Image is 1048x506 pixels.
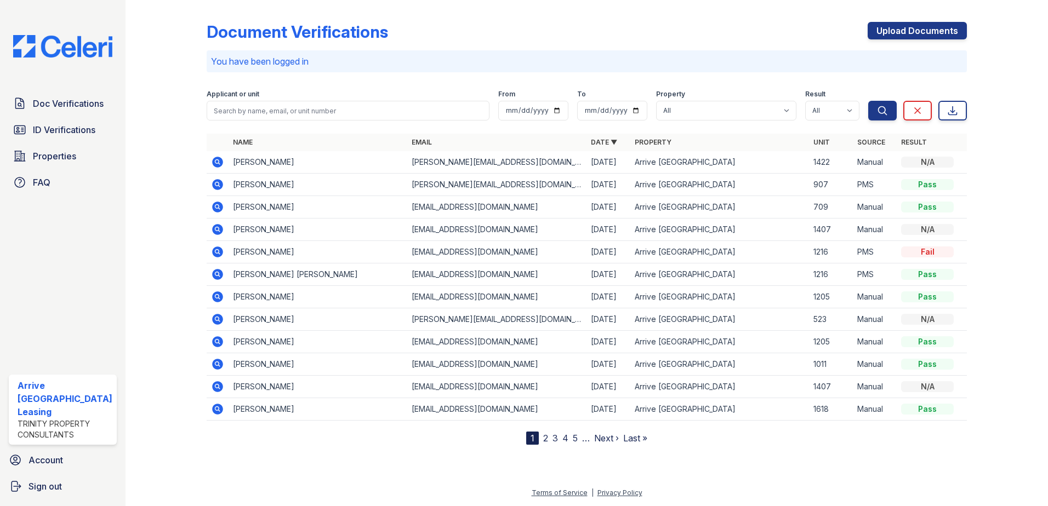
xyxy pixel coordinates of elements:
td: [PERSON_NAME] [229,174,408,196]
td: Arrive [GEOGRAPHIC_DATA] [630,241,810,263]
a: Last » [623,433,647,444]
td: [EMAIL_ADDRESS][DOMAIN_NAME] [407,376,586,398]
a: Next › [594,433,619,444]
td: 1618 [809,398,853,421]
td: Arrive [GEOGRAPHIC_DATA] [630,286,810,308]
a: Properties [9,145,117,167]
div: N/A [901,314,954,325]
td: [DATE] [586,353,630,376]
p: You have been logged in [211,55,963,68]
td: [PERSON_NAME] [229,376,408,398]
td: Arrive [GEOGRAPHIC_DATA] [630,174,810,196]
span: … [582,432,590,445]
a: Name [233,138,253,146]
a: FAQ [9,171,117,193]
td: PMS [853,263,897,286]
td: Manual [853,376,897,398]
a: ID Verifications [9,119,117,141]
div: Arrive [GEOGRAPHIC_DATA] Leasing [18,379,112,418]
td: [EMAIL_ADDRESS][DOMAIN_NAME] [407,196,586,219]
a: Date ▼ [591,138,617,146]
td: Manual [853,196,897,219]
td: [EMAIL_ADDRESS][DOMAIN_NAME] [407,241,586,263]
td: [PERSON_NAME] [229,353,408,376]
td: Manual [853,286,897,308]
td: [DATE] [586,241,630,263]
span: FAQ [33,176,50,189]
div: Pass [901,359,954,370]
a: Doc Verifications [9,93,117,114]
td: 1011 [809,353,853,376]
div: N/A [901,381,954,392]
td: [PERSON_NAME] [229,331,408,353]
span: ID Verifications [33,123,95,136]
a: 5 [573,433,578,444]
div: Pass [901,202,954,212]
td: Manual [853,353,897,376]
td: [DATE] [586,196,630,219]
div: Pass [901,269,954,280]
td: [DATE] [586,376,630,398]
a: Sign out [4,475,121,497]
span: Account [29,453,63,467]
td: [PERSON_NAME][EMAIL_ADDRESS][DOMAIN_NAME] [407,151,586,174]
td: 907 [809,174,853,196]
td: 709 [809,196,853,219]
td: [PERSON_NAME] [229,241,408,263]
td: [EMAIL_ADDRESS][DOMAIN_NAME] [407,353,586,376]
div: Pass [901,179,954,190]
td: Arrive [GEOGRAPHIC_DATA] [630,398,810,421]
div: N/A [901,224,954,235]
td: [DATE] [586,151,630,174]
td: Arrive [GEOGRAPHIC_DATA] [630,353,810,376]
a: Unit [813,138,830,146]
td: Manual [853,151,897,174]
td: [EMAIL_ADDRESS][DOMAIN_NAME] [407,263,586,286]
td: [DATE] [586,286,630,308]
td: Arrive [GEOGRAPHIC_DATA] [630,308,810,331]
td: 523 [809,308,853,331]
div: Pass [901,291,954,302]
td: 1216 [809,241,853,263]
td: Manual [853,331,897,353]
label: To [577,90,586,99]
a: Source [857,138,885,146]
td: Arrive [GEOGRAPHIC_DATA] [630,331,810,353]
a: Property [635,138,671,146]
td: [PERSON_NAME] [229,398,408,421]
td: Manual [853,219,897,241]
label: Property [656,90,685,99]
div: N/A [901,157,954,168]
label: Result [805,90,825,99]
td: Manual [853,308,897,331]
td: 1205 [809,331,853,353]
a: Privacy Policy [597,488,642,497]
td: [DATE] [586,263,630,286]
label: From [498,90,515,99]
a: 2 [543,433,548,444]
td: [PERSON_NAME] [PERSON_NAME] [229,263,408,286]
a: Email [412,138,432,146]
td: 1407 [809,219,853,241]
td: Arrive [GEOGRAPHIC_DATA] [630,263,810,286]
td: [DATE] [586,398,630,421]
td: [EMAIL_ADDRESS][DOMAIN_NAME] [407,331,586,353]
td: [DATE] [586,331,630,353]
td: PMS [853,174,897,196]
td: [PERSON_NAME] [229,151,408,174]
td: [DATE] [586,219,630,241]
a: 3 [553,433,558,444]
td: PMS [853,241,897,263]
td: 1422 [809,151,853,174]
a: Upload Documents [868,22,967,39]
a: 4 [562,433,568,444]
td: [PERSON_NAME] [229,308,408,331]
a: Account [4,449,121,471]
div: Fail [901,246,954,257]
div: Document Verifications [207,22,388,42]
td: [PERSON_NAME] [229,196,408,219]
div: 1 [526,432,539,445]
td: 1216 [809,263,853,286]
input: Search by name, email, or unit number [207,101,490,120]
